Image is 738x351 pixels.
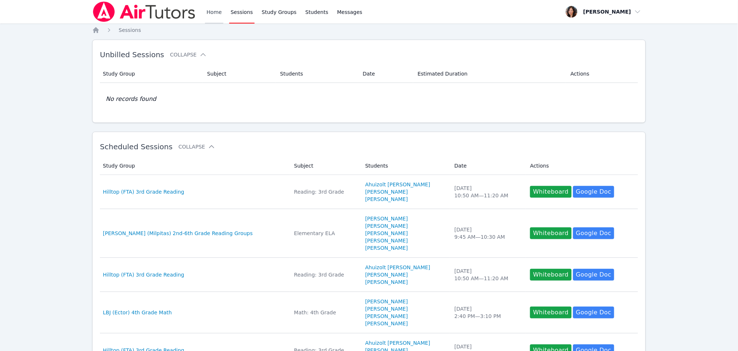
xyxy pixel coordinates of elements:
img: Air Tutors [92,1,196,22]
a: Sessions [119,26,141,34]
button: Collapse [170,51,207,58]
a: [PERSON_NAME] [365,305,408,312]
th: Students [276,65,359,83]
a: Google Doc [573,307,614,318]
button: Whiteboard [530,227,572,239]
a: Hilltop (FTA) 3rd Grade Reading [103,188,184,195]
div: [DATE] 10:50 AM — 11:20 AM [454,184,521,199]
th: Subject [290,157,361,175]
tr: [PERSON_NAME] (Milpitas) 2nd-6th Grade Reading GroupsElementary ELA[PERSON_NAME][PERSON_NAME][PER... [100,209,638,258]
th: Study Group [100,157,289,175]
th: Subject [203,65,276,83]
a: [PERSON_NAME] [365,278,408,286]
a: Hilltop (FTA) 3rd Grade Reading [103,271,184,278]
th: Actions [526,157,638,175]
div: Math: 4th Grade [294,309,357,316]
div: Reading: 3rd Grade [294,188,357,195]
th: Date [358,65,413,83]
a: [PERSON_NAME] [365,195,408,203]
a: [PERSON_NAME] [365,320,408,327]
th: Study Group [100,65,203,83]
th: Actions [566,65,638,83]
span: Sessions [119,27,141,33]
th: Estimated Duration [413,65,566,83]
a: [PERSON_NAME] [365,312,408,320]
a: LBJ (Ector) 4th Grade Math [103,309,172,316]
tr: Hilltop (FTA) 3rd Grade ReadingReading: 3rd GradeAhuizolt [PERSON_NAME][PERSON_NAME][PERSON_NAME]... [100,258,638,292]
a: [PERSON_NAME] [365,188,408,195]
span: Unbilled Sessions [100,50,164,59]
a: Google Doc [573,186,614,198]
a: [PERSON_NAME] [365,271,408,278]
div: [DATE] 10:50 AM — 11:20 AM [454,267,521,282]
a: Google Doc [573,227,614,239]
a: Ahuizolt [PERSON_NAME] [365,339,430,347]
th: Date [450,157,526,175]
div: Elementary ELA [294,230,357,237]
tr: Hilltop (FTA) 3rd Grade ReadingReading: 3rd GradeAhuizolt [PERSON_NAME][PERSON_NAME][PERSON_NAME]... [100,175,638,209]
button: Whiteboard [530,269,572,281]
span: Messages [337,8,363,16]
a: Ahuizolt [PERSON_NAME] [365,264,430,271]
button: Collapse [179,143,215,150]
a: Google Doc [573,269,614,281]
span: Scheduled Sessions [100,142,173,151]
button: Whiteboard [530,307,572,318]
a: [PERSON_NAME] [365,230,408,237]
div: Reading: 3rd Grade [294,271,357,278]
div: [DATE] 2:40 PM — 3:10 PM [454,305,521,320]
button: Whiteboard [530,186,572,198]
a: [PERSON_NAME] [365,237,408,244]
tr: LBJ (Ector) 4th Grade MathMath: 4th Grade[PERSON_NAME][PERSON_NAME][PERSON_NAME][PERSON_NAME][DAT... [100,292,638,333]
a: [PERSON_NAME] (Milpitas) 2nd-6th Grade Reading Groups [103,230,253,237]
a: [PERSON_NAME] [365,244,408,252]
nav: Breadcrumb [92,26,646,34]
td: No records found [100,83,638,115]
div: [DATE] 9:45 AM — 10:30 AM [454,226,521,241]
a: [PERSON_NAME] [365,298,408,305]
th: Students [361,157,450,175]
a: [PERSON_NAME] [365,215,408,222]
a: Ahuizolt [PERSON_NAME] [365,181,430,188]
a: [PERSON_NAME] [365,222,408,230]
